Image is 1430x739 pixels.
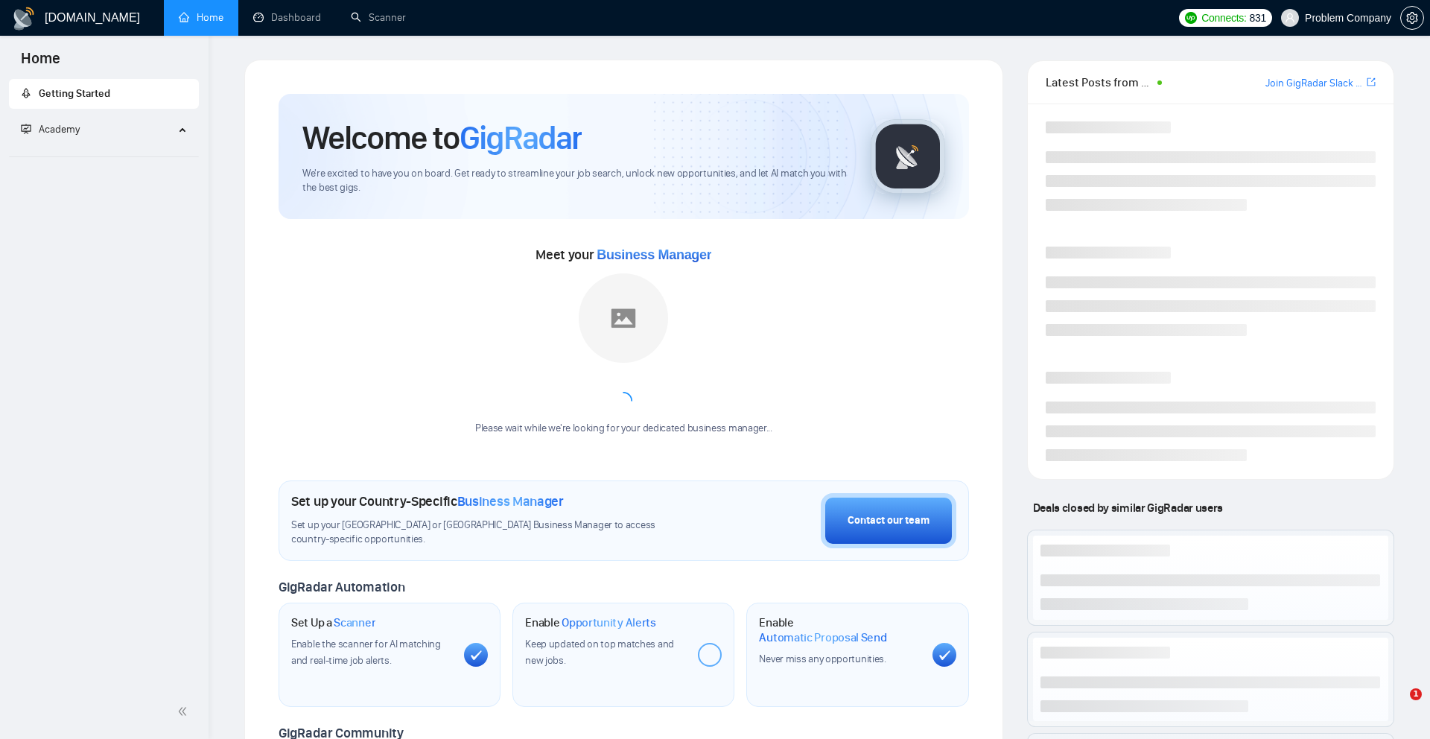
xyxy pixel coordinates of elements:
img: gigradar-logo.png [871,119,945,194]
span: Business Manager [457,493,564,510]
span: Enable the scanner for AI matching and real-time job alerts. [291,638,441,667]
button: Contact our team [821,493,956,548]
span: Never miss any opportunities. [759,653,886,665]
span: rocket [21,88,31,98]
span: GigRadar Automation [279,579,404,595]
h1: Enable [759,615,920,644]
span: Automatic Proposal Send [759,630,886,645]
span: Scanner [334,615,375,630]
span: Academy [21,123,80,136]
li: Academy Homepage [9,150,199,160]
a: setting [1400,12,1424,24]
a: dashboardDashboard [253,11,321,24]
h1: Enable [525,615,656,630]
span: Connects: [1201,10,1246,26]
span: Meet your [536,247,711,263]
a: searchScanner [351,11,406,24]
a: Join GigRadar Slack Community [1265,75,1364,92]
iframe: Intercom live chat [1379,688,1415,724]
span: Keep updated on top matches and new jobs. [525,638,674,667]
span: Set up your [GEOGRAPHIC_DATA] or [GEOGRAPHIC_DATA] Business Manager to access country-specific op... [291,518,690,547]
button: setting [1400,6,1424,30]
img: logo [12,7,36,31]
h1: Set Up a [291,615,375,630]
span: Deals closed by similar GigRadar users [1027,495,1229,521]
img: upwork-logo.png [1185,12,1197,24]
span: double-left [177,704,192,719]
span: Academy [39,123,80,136]
div: Contact our team [848,513,929,529]
h1: Welcome to [302,118,582,158]
span: GigRadar [460,118,582,158]
div: Please wait while we're looking for your dedicated business manager... [466,422,781,436]
span: user [1285,13,1295,23]
span: export [1367,76,1376,88]
span: setting [1401,12,1423,24]
a: homeHome [179,11,223,24]
span: 831 [1250,10,1266,26]
span: We're excited to have you on board. Get ready to streamline your job search, unlock new opportuni... [302,167,847,195]
span: fund-projection-screen [21,124,31,134]
li: Getting Started [9,79,199,109]
span: Home [9,48,72,79]
a: export [1367,75,1376,89]
img: placeholder.png [579,273,668,363]
span: 1 [1410,688,1422,700]
h1: Set up your Country-Specific [291,493,564,510]
span: loading [614,391,633,410]
span: Business Manager [597,247,711,262]
span: Latest Posts from the GigRadar Community [1046,73,1154,92]
span: Getting Started [39,87,110,100]
span: Opportunity Alerts [562,615,656,630]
